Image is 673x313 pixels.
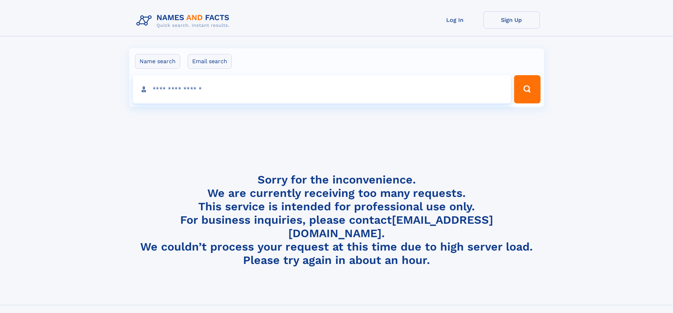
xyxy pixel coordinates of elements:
[133,75,511,103] input: search input
[135,54,180,69] label: Name search
[134,173,540,267] h4: Sorry for the inconvenience. We are currently receiving too many requests. This service is intend...
[483,11,540,29] a: Sign Up
[427,11,483,29] a: Log In
[288,213,493,240] a: [EMAIL_ADDRESS][DOMAIN_NAME]
[188,54,232,69] label: Email search
[134,11,235,30] img: Logo Names and Facts
[514,75,540,103] button: Search Button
